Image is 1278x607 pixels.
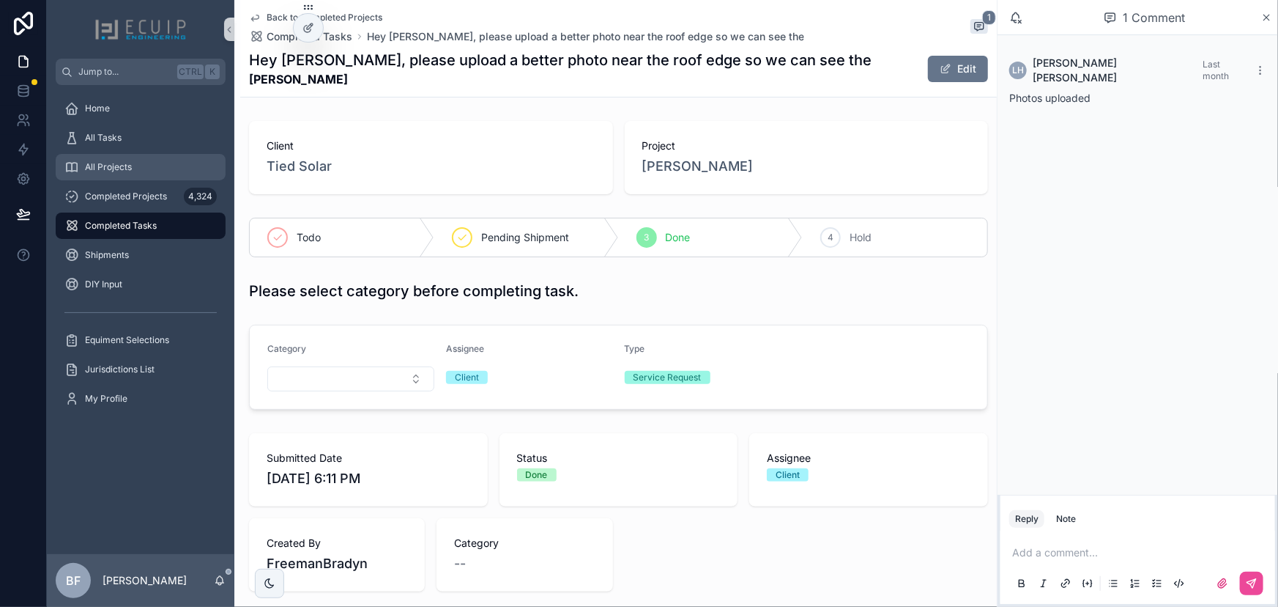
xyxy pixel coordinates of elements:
span: Photos uploaded [1009,92,1091,104]
span: Category [267,343,306,354]
a: My Profile [56,386,226,412]
span: Pending Shipment [481,230,569,245]
span: Jump to... [78,66,171,78]
span: All Tasks [85,132,122,144]
a: Shipments [56,242,226,268]
span: Back to Completed Projects [267,12,382,23]
div: Service Request [634,371,702,384]
span: LH [1012,65,1024,76]
a: Back to Completed Projects [249,12,382,23]
a: Equiment Selections [56,327,226,353]
span: Completed Tasks [85,220,157,232]
span: Equiment Selections [85,334,169,346]
span: 3 [644,232,649,243]
div: 4,324 [184,188,217,205]
span: Project [642,139,971,153]
span: Submitted Date [267,451,470,466]
span: Completed Tasks [267,29,352,44]
span: Last month [1203,59,1229,81]
button: Select Button [267,367,434,391]
div: scrollable content [47,85,234,431]
span: Category [454,536,595,551]
button: Note [1050,510,1082,528]
div: Client [455,371,479,384]
span: Hold [850,230,872,245]
button: Edit [928,56,988,82]
a: Completed Tasks [56,213,226,239]
span: Type [625,343,645,354]
a: Completed Tasks [249,29,352,44]
a: Home [56,95,226,122]
span: FreemanBradyn [267,553,407,574]
span: Done [666,230,691,245]
a: Jurisdictions List [56,356,226,383]
p: [PERSON_NAME] [103,573,187,588]
span: K [207,66,218,78]
span: All Projects [85,161,132,173]
span: Assignee [446,343,484,354]
span: Shipments [85,249,129,261]
img: App logo [94,18,187,41]
strong: [PERSON_NAME] [249,70,872,88]
a: Completed Projects4,324 [56,183,226,210]
span: My Profile [85,393,127,405]
a: All Projects [56,154,226,180]
span: Home [85,103,110,114]
span: 1 [982,10,996,25]
span: -- [454,553,466,574]
h1: Please select category before completing task. [249,281,579,301]
span: BF [66,572,81,589]
div: Note [1056,513,1076,525]
span: Client [267,139,595,153]
span: DIY Input [85,279,122,290]
span: 4 [828,232,833,243]
button: Jump to...CtrlK [56,59,226,85]
a: Hey [PERSON_NAME], please upload a better photo near the roof edge so we can see the [367,29,804,44]
span: Todo [297,230,321,245]
span: Jurisdictions List [85,364,155,375]
span: [DATE] 6:11 PM [267,468,470,489]
button: 1 [970,19,988,37]
span: Ctrl [177,65,204,79]
div: Done [526,468,548,482]
a: Tied Solar [267,156,332,177]
a: DIY Input [56,271,226,298]
a: [PERSON_NAME] [642,156,754,177]
a: All Tasks [56,125,226,151]
span: Assignee [767,451,970,466]
span: Created By [267,536,407,551]
span: Status [517,451,721,466]
div: Client [776,468,800,482]
span: [PERSON_NAME] [PERSON_NAME] [1033,56,1203,85]
h1: Hey [PERSON_NAME], please upload a better photo near the roof edge so we can see the [249,50,872,70]
span: 1 Comment [1123,9,1185,26]
span: Completed Projects [85,191,167,202]
button: Reply [1009,510,1044,528]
